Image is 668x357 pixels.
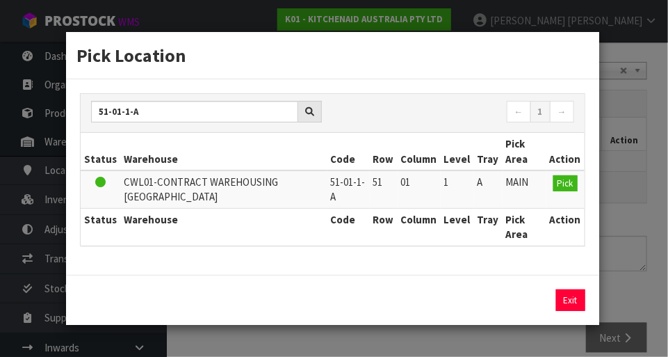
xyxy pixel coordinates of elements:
[81,208,120,245] th: Status
[327,133,370,170] th: Code
[370,170,398,208] td: 51
[91,101,298,122] input: Search locations
[398,133,441,170] th: Column
[327,208,370,245] th: Code
[503,208,546,245] th: Pick Area
[474,208,503,245] th: Tray
[556,289,585,312] button: Exit
[474,133,503,170] th: Tray
[546,133,585,170] th: Action
[120,208,327,245] th: Warehouse
[120,133,327,170] th: Warehouse
[557,177,573,189] span: Pick
[81,133,120,170] th: Status
[398,208,441,245] th: Column
[553,175,578,192] button: Pick
[398,170,441,208] td: 01
[503,170,546,208] td: MAIN
[474,170,503,208] td: A
[546,208,585,245] th: Action
[550,101,574,123] a: →
[503,133,546,170] th: Pick Area
[507,101,531,123] a: ←
[441,133,474,170] th: Level
[441,170,474,208] td: 1
[370,208,398,245] th: Row
[343,101,573,125] nav: Page navigation
[370,133,398,170] th: Row
[530,101,551,123] a: 1
[441,208,474,245] th: Level
[327,170,370,208] td: 51-01-1-A
[120,170,327,208] td: CWL01-CONTRACT WAREHOUSING [GEOGRAPHIC_DATA]
[76,42,589,68] h3: Pick Location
